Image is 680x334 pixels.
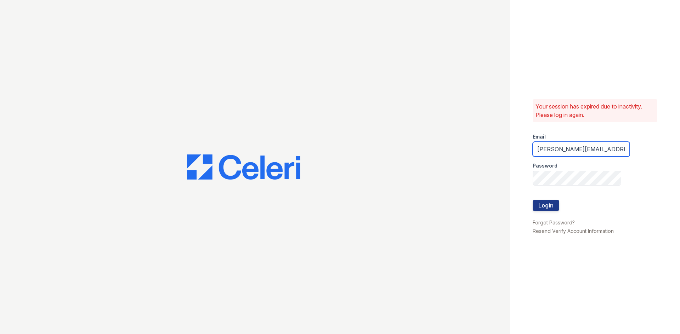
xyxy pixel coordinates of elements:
[533,228,614,234] a: Resend Verify Account Information
[533,162,557,169] label: Password
[187,154,300,180] img: CE_Logo_Blue-a8612792a0a2168367f1c8372b55b34899dd931a85d93a1a3d3e32e68fde9ad4.png
[533,200,559,211] button: Login
[533,219,575,225] a: Forgot Password?
[533,133,546,140] label: Email
[535,102,654,119] p: Your session has expired due to inactivity. Please log in again.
